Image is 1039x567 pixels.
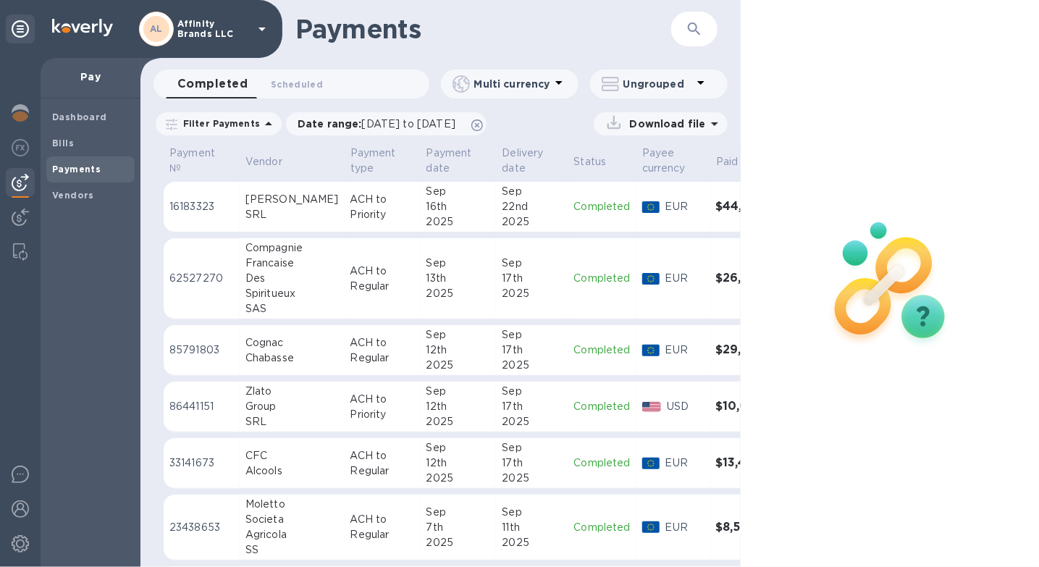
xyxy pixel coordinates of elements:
[177,117,260,130] p: Filter Payments
[150,23,163,34] b: AL
[574,154,607,169] p: Status
[426,146,491,176] span: Payment date
[177,74,248,94] span: Completed
[426,343,491,358] div: 12th
[624,117,706,131] p: Download file
[716,456,786,470] h3: $13,467.32
[52,112,107,122] b: Dashboard
[502,399,562,414] div: 17th
[271,77,323,92] span: Scheduled
[426,256,491,271] div: Sep
[574,271,631,286] p: Completed
[426,358,491,373] div: 2025
[295,14,671,44] h1: Payments
[350,264,415,294] p: ACH to Regular
[502,505,562,520] div: Sep
[426,471,491,486] div: 2025
[574,199,631,214] p: Completed
[623,77,692,91] p: Ungrouped
[426,414,491,429] div: 2025
[169,399,234,414] p: 86441151
[169,271,234,286] p: 62527270
[502,271,562,286] div: 17th
[426,199,491,214] div: 16th
[665,199,704,214] p: EUR
[245,512,339,527] div: Societa
[426,327,491,343] div: Sep
[350,335,415,366] p: ACH to Regular
[286,112,487,135] div: Date range:[DATE] to [DATE]
[665,520,704,535] p: EUR
[177,19,250,39] p: Affinity Brands LLC
[502,286,562,301] div: 2025
[665,271,704,286] p: EUR
[245,384,339,399] div: Zlato
[642,146,686,176] p: Payee currency
[245,414,339,429] div: SRL
[245,399,339,414] div: Group
[502,146,562,176] span: Delivery date
[426,271,491,286] div: 13th
[716,521,786,534] h3: $8,525.26
[350,512,415,542] p: ACH to Regular
[52,70,129,84] p: Pay
[665,455,704,471] p: EUR
[426,184,491,199] div: Sep
[574,343,631,358] p: Completed
[245,542,339,558] div: SS
[716,154,739,169] p: Paid
[245,192,339,207] div: [PERSON_NAME]
[169,146,215,176] p: Payment №
[426,214,491,230] div: 2025
[350,146,396,176] p: Payment type
[716,343,786,357] h3: $29,171.92
[350,448,415,479] p: ACH to Regular
[245,286,339,301] div: Spiritueux
[716,200,786,214] h3: $44,153.35
[245,271,339,286] div: Des
[426,535,491,550] div: 2025
[245,448,339,463] div: CFC
[245,256,339,271] div: Francaise
[574,399,631,414] p: Completed
[245,301,339,316] div: SAS
[502,414,562,429] div: 2025
[245,207,339,222] div: SRL
[245,240,339,256] div: Compagnie
[502,199,562,214] div: 22nd
[502,455,562,471] div: 17th
[502,184,562,199] div: Sep
[502,520,562,535] div: 11th
[426,384,491,399] div: Sep
[52,138,74,148] b: Bills
[298,117,463,131] p: Date range :
[350,392,415,422] p: ACH to Priority
[426,286,491,301] div: 2025
[502,440,562,455] div: Sep
[12,139,29,156] img: Foreign exchange
[6,14,35,43] div: Unpin categories
[502,327,562,343] div: Sep
[502,343,562,358] div: 17th
[716,154,757,169] span: Paid
[169,199,234,214] p: 16183323
[502,146,543,176] p: Delivery date
[245,335,339,350] div: Cognac
[245,463,339,479] div: Alcools
[426,146,472,176] p: Payment date
[574,455,631,471] p: Completed
[426,520,491,535] div: 7th
[52,190,94,201] b: Vendors
[574,154,626,169] span: Status
[426,505,491,520] div: Sep
[474,77,550,91] p: Multi currency
[362,118,455,130] span: [DATE] to [DATE]
[169,520,234,535] p: 23438653
[502,535,562,550] div: 2025
[245,154,301,169] span: Vendor
[502,358,562,373] div: 2025
[426,440,491,455] div: Sep
[502,214,562,230] div: 2025
[642,402,662,412] img: USD
[426,455,491,471] div: 12th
